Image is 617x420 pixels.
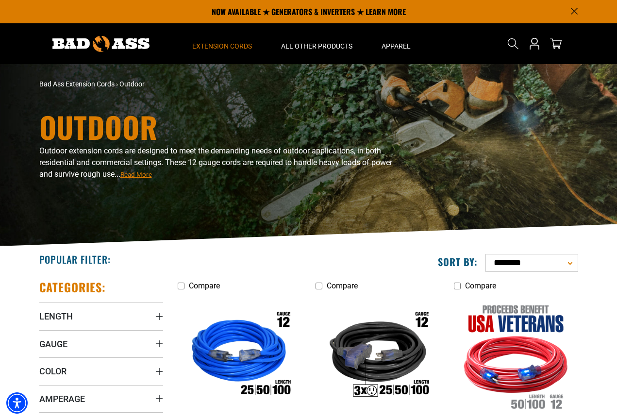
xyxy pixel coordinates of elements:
summary: Length [39,302,163,330]
span: Outdoor [119,80,145,88]
img: Outdoor Dual Lighted Extension Cord w/ Safety CGM [178,300,300,412]
h2: Popular Filter: [39,253,111,266]
label: Sort by: [438,255,478,268]
a: cart [548,38,564,50]
span: Compare [465,281,496,290]
summary: All Other Products [267,23,367,64]
span: Extension Cords [192,42,252,50]
img: Red, White, and Blue Lighted Freedom Cord [455,300,577,412]
span: Compare [327,281,358,290]
summary: Color [39,357,163,385]
span: All Other Products [281,42,352,50]
h2: Categories: [39,280,106,295]
span: Outdoor extension cords are designed to meet the demanding needs of outdoor applications, in both... [39,146,392,179]
span: Compare [189,281,220,290]
nav: breadcrumbs [39,79,394,89]
span: Color [39,366,67,377]
span: Apparel [382,42,411,50]
span: Gauge [39,338,67,350]
a: Open this option [527,23,542,64]
span: Amperage [39,393,85,404]
img: Bad Ass Extension Cords [52,36,150,52]
summary: Search [505,36,521,51]
span: Length [39,311,73,322]
h1: Outdoor [39,112,394,141]
span: Read More [120,171,152,178]
summary: Amperage [39,385,163,412]
div: Accessibility Menu [6,392,28,414]
img: Outdoor Dual Lighted 3-Outlet Extension Cord w/ Safety CGM [317,300,439,412]
a: Bad Ass Extension Cords [39,80,115,88]
summary: Apparel [367,23,425,64]
span: › [116,80,118,88]
summary: Gauge [39,330,163,357]
summary: Extension Cords [178,23,267,64]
